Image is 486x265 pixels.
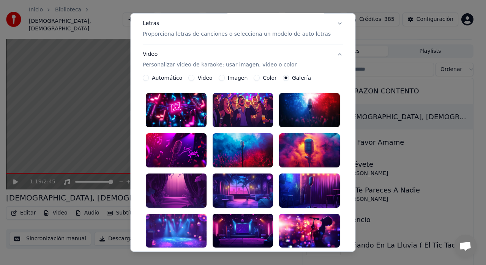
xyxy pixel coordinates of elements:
[143,14,343,44] button: LetrasProporciona letras de canciones o selecciona un modelo de auto letras
[143,20,159,27] div: Letras
[143,30,331,38] p: Proporciona letras de canciones o selecciona un modelo de auto letras
[143,44,343,75] button: VideoPersonalizar video de karaoke: usar imagen, video o color
[292,75,311,80] label: Galería
[143,50,297,69] div: Video
[228,75,248,80] label: Imagen
[263,75,277,80] label: Color
[198,75,213,80] label: Video
[143,61,297,69] p: Personalizar video de karaoke: usar imagen, video o color
[152,75,182,80] label: Automático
